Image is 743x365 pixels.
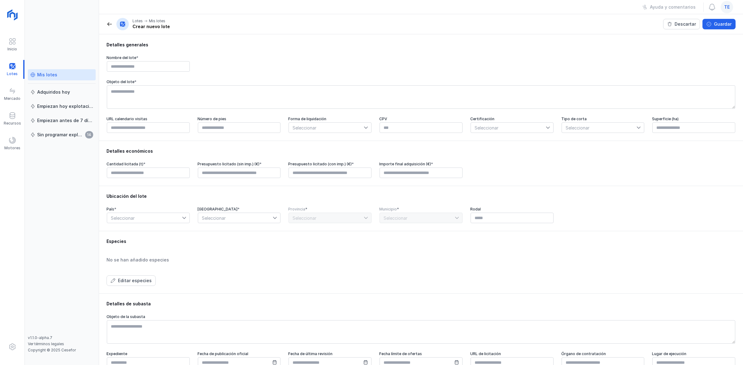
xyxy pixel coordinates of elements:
[675,21,696,27] div: Descartar
[37,117,93,124] div: Empiezan antes de 7 días
[4,146,20,151] div: Motores
[28,335,96,340] div: v1.1.0-alpha.7
[379,117,463,121] div: CPV
[106,148,736,154] div: Detalles económicos
[4,121,21,126] div: Recursos
[289,123,364,133] span: Seleccionar
[379,351,463,356] div: Fecha límite de ofertas
[133,19,143,23] div: Lotes
[470,117,554,121] div: Certificación
[28,69,96,80] a: Mis lotes
[106,257,736,263] div: No se han añadido especies
[379,162,463,167] div: Importe final adquisición (€)
[106,193,736,199] div: Ubicación del lote
[106,275,156,286] button: Editar especies
[28,101,96,112] a: Empiezan hoy explotación
[37,72,57,78] div: Mis lotes
[106,314,736,319] div: Objeto de la subasta
[106,238,736,244] div: Especies
[652,351,736,356] div: Lugar de ejecución
[106,117,190,121] div: URL calendario visitas
[198,162,281,167] div: Presupuesto licitado (sin imp.) (€)
[7,47,17,52] div: Inicio
[471,123,546,133] span: Seleccionar
[198,351,281,356] div: Fecha de publicación oficial
[198,207,281,212] div: [GEOGRAPHIC_DATA]
[198,117,281,121] div: Número de pies
[561,351,645,356] div: Órgano de contratación
[106,162,190,167] div: Cantidad licitada (t)
[28,348,96,353] div: Copyright © 2025 Cesefor
[470,207,554,212] div: Rodal
[562,123,637,133] span: Seleccionar
[28,87,96,98] a: Adquiridos hoy
[5,7,20,23] img: logoRight.svg
[133,23,170,30] div: Crear nuevo lote
[650,4,696,10] div: Ayuda y comentarios
[37,132,83,138] div: Sin programar explotación
[4,96,20,101] div: Mercado
[702,19,736,29] button: Guardar
[724,4,730,10] span: te
[85,131,93,138] span: 14
[652,117,736,121] div: Superficie (ha)
[288,207,372,212] div: Provincia
[106,55,190,60] div: Nombre del lote
[288,162,372,167] div: Presupuesto licitado (con imp.) (€)
[28,115,96,126] a: Empiezan antes de 7 días
[106,79,736,84] div: Objeto del lote
[106,207,190,212] div: País
[663,19,700,29] button: Descartar
[198,213,273,223] span: Seleccionar
[288,351,372,356] div: Fecha de última revisión
[107,213,182,223] span: Seleccionar
[288,117,372,121] div: Forma de liquidación
[118,278,152,284] div: Editar especies
[638,2,700,12] button: Ayuda y comentarios
[37,89,70,95] div: Adquiridos hoy
[106,42,736,48] div: Detalles generales
[28,129,96,140] a: Sin programar explotación14
[28,342,64,346] a: Ver términos legales
[106,301,736,307] div: Detalles de subasta
[37,103,93,109] div: Empiezan hoy explotación
[561,117,645,121] div: Tipo de corta
[149,19,165,23] div: Mis lotes
[714,21,732,27] div: Guardar
[106,351,190,356] div: Expediente
[470,351,554,356] div: URL de licitación
[379,207,463,212] div: Municipio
